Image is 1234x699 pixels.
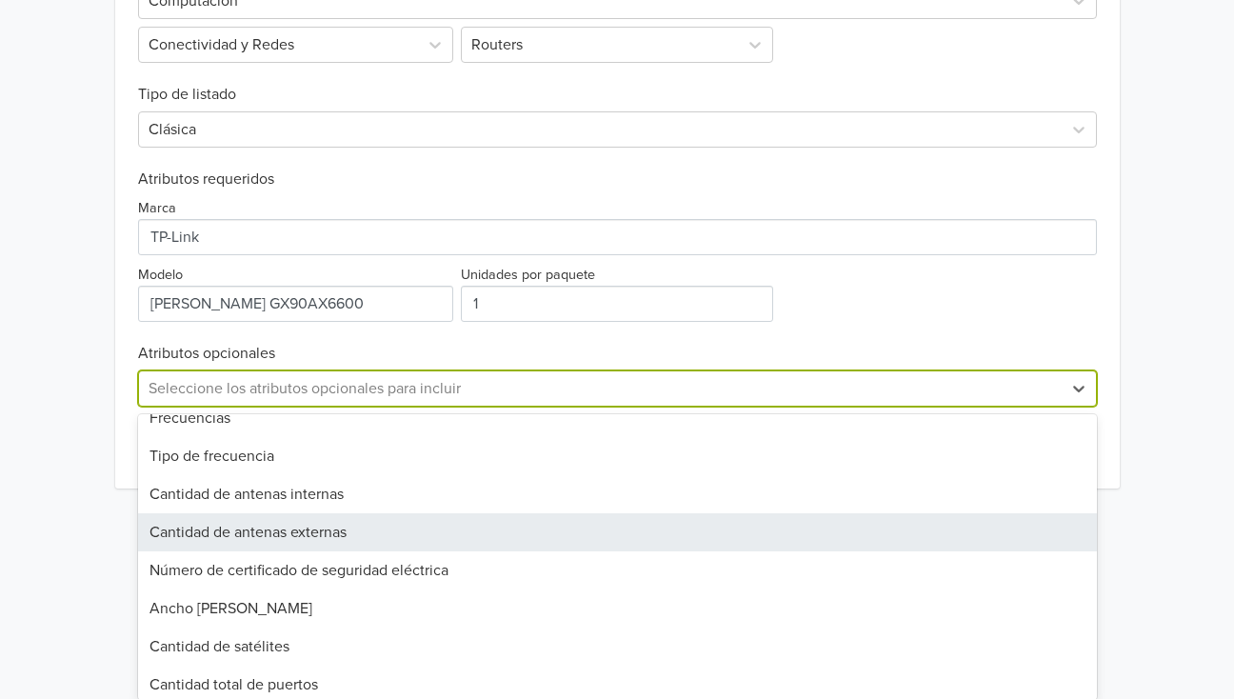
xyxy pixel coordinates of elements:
[138,589,1097,628] div: Ancho [PERSON_NAME]
[461,265,595,286] label: Unidades por paquete
[138,198,176,219] label: Marca
[138,551,1097,589] div: Número de certificado de seguridad eléctrica
[138,437,1097,475] div: Tipo de frecuencia
[138,345,1097,363] h6: Atributos opcionales
[138,475,1097,513] div: Cantidad de antenas internas
[138,63,1097,104] h6: Tipo de listado
[138,513,1097,551] div: Cantidad de antenas externas
[138,170,1097,189] h6: Atributos requeridos
[138,399,1097,437] div: Frecuencias
[138,628,1097,666] div: Cantidad de satélites
[138,265,183,286] label: Modelo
